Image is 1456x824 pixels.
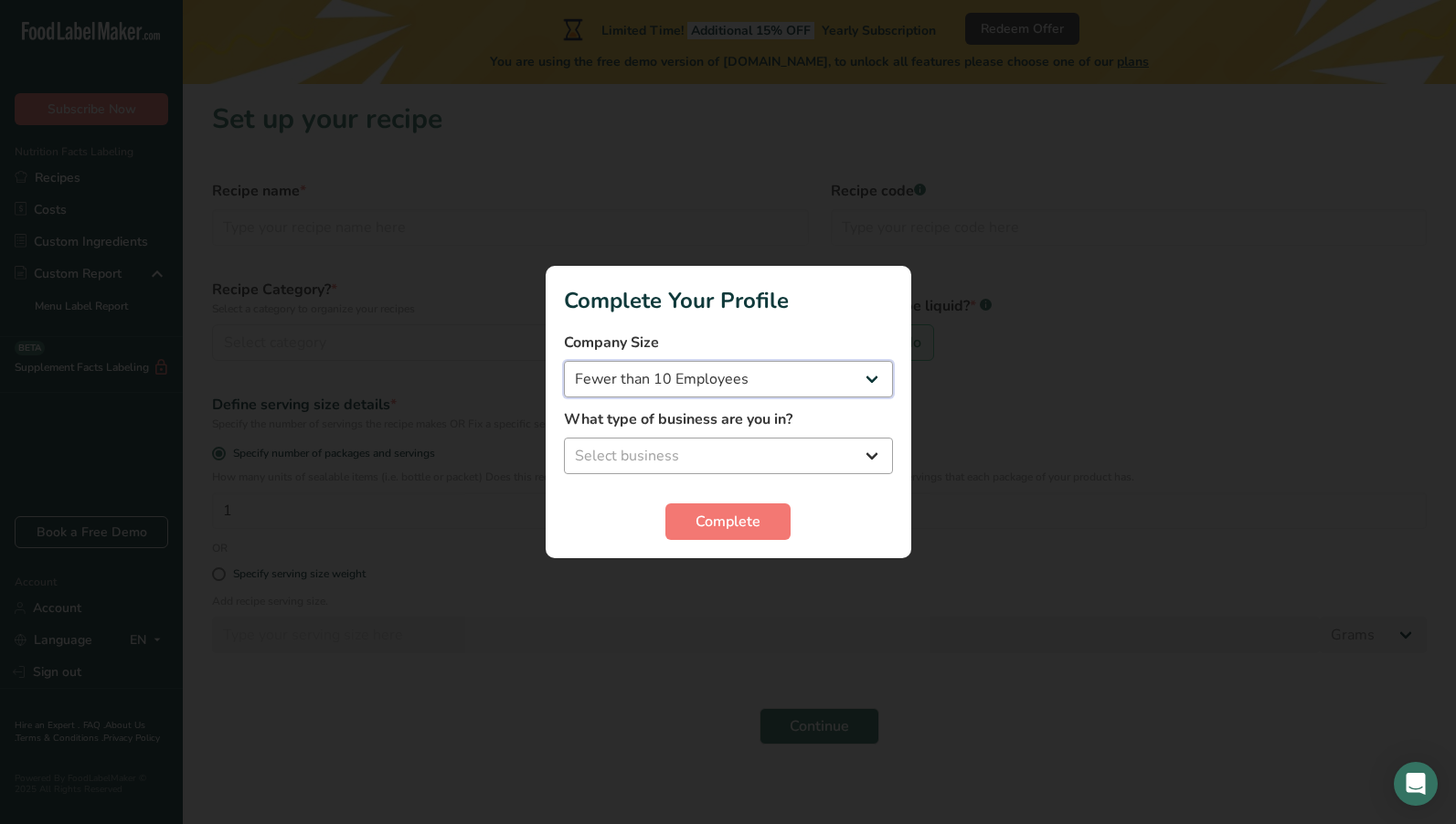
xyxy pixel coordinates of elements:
span: Complete [696,511,760,533]
label: What type of business are you in? [564,408,893,430]
button: Complete [665,503,791,540]
h1: Complete Your Profile [564,284,893,317]
div: Open Intercom Messenger [1394,762,1438,806]
label: Company Size [564,332,893,354]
